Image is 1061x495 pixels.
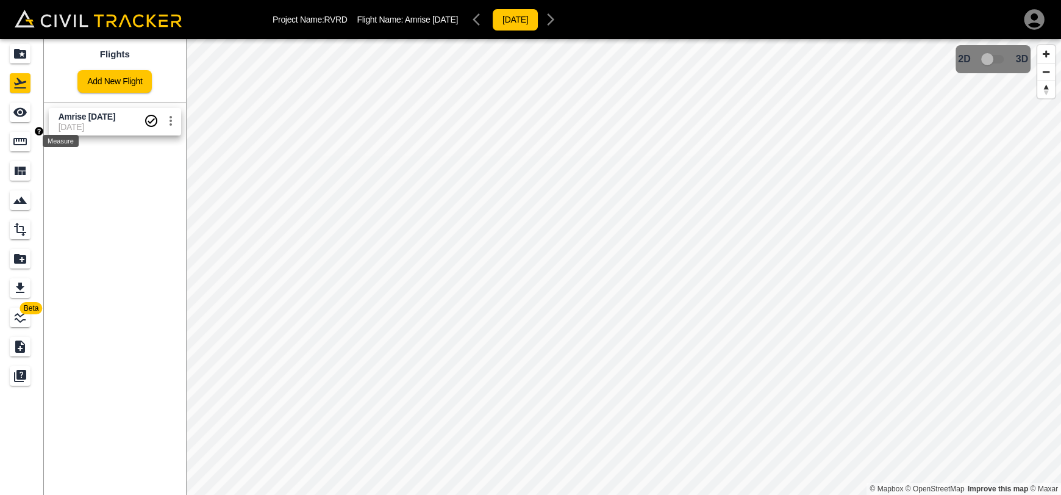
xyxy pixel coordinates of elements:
[1037,45,1055,63] button: Zoom in
[492,9,538,31] button: [DATE]
[870,485,903,493] a: Mapbox
[976,48,1011,71] span: 3D model not uploaded yet
[1037,81,1055,98] button: Reset bearing to north
[43,135,79,147] div: Measure
[1016,54,1028,65] span: 3D
[273,15,348,24] p: Project Name: RVRD
[357,15,458,24] p: Flight Name:
[1030,485,1058,493] a: Maxar
[958,54,970,65] span: 2D
[906,485,965,493] a: OpenStreetMap
[186,39,1061,495] canvas: Map
[405,15,458,24] span: Amrise [DATE]
[1037,63,1055,81] button: Zoom out
[15,10,182,27] img: Civil Tracker
[968,485,1028,493] a: Map feedback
